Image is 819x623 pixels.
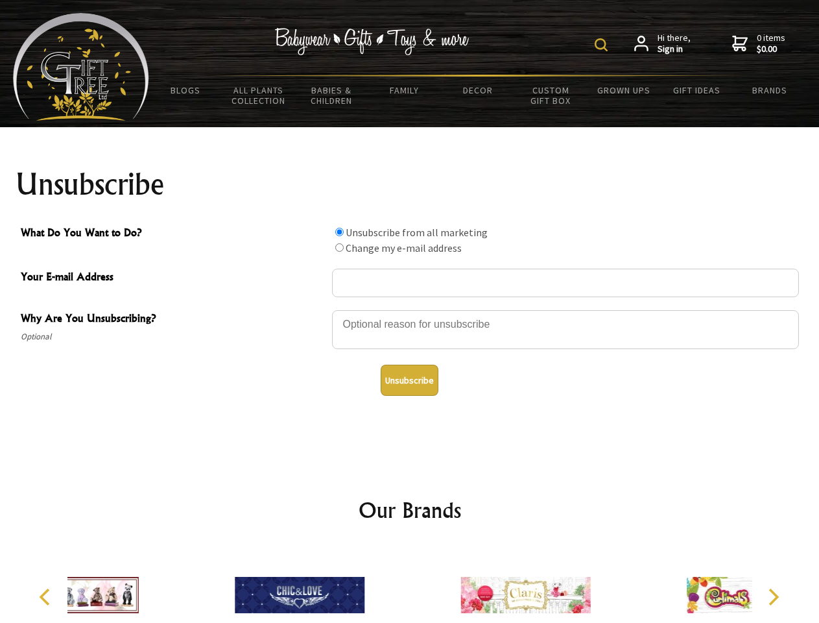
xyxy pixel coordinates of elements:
[332,269,799,297] input: Your E-mail Address
[658,32,691,55] span: Hi there,
[634,32,691,55] a: Hi there,Sign in
[658,43,691,55] strong: Sign in
[757,43,785,55] strong: $0.00
[16,169,804,200] h1: Unsubscribe
[595,38,608,51] img: product search
[13,13,149,121] img: Babyware - Gifts - Toys and more...
[368,77,442,104] a: Family
[733,77,807,104] a: Brands
[21,329,326,345] span: Optional
[21,225,326,243] span: What Do You Want to Do?
[332,310,799,349] textarea: Why Are You Unsubscribing?
[149,77,222,104] a: BLOGS
[759,583,787,611] button: Next
[335,243,344,252] input: What Do You Want to Do?
[21,269,326,287] span: Your E-mail Address
[21,310,326,329] span: Why Are You Unsubscribing?
[335,228,344,236] input: What Do You Want to Do?
[275,28,469,55] img: Babywear - Gifts - Toys & more
[295,77,368,114] a: Babies & Children
[660,77,733,104] a: Gift Ideas
[26,495,794,526] h2: Our Brands
[587,77,660,104] a: Grown Ups
[732,32,785,55] a: 0 items$0.00
[441,77,514,104] a: Decor
[32,583,61,611] button: Previous
[346,226,488,239] label: Unsubscribe from all marketing
[222,77,296,114] a: All Plants Collection
[757,32,785,55] span: 0 items
[514,77,588,114] a: Custom Gift Box
[346,241,462,254] label: Change my e-mail address
[381,365,438,396] button: Unsubscribe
